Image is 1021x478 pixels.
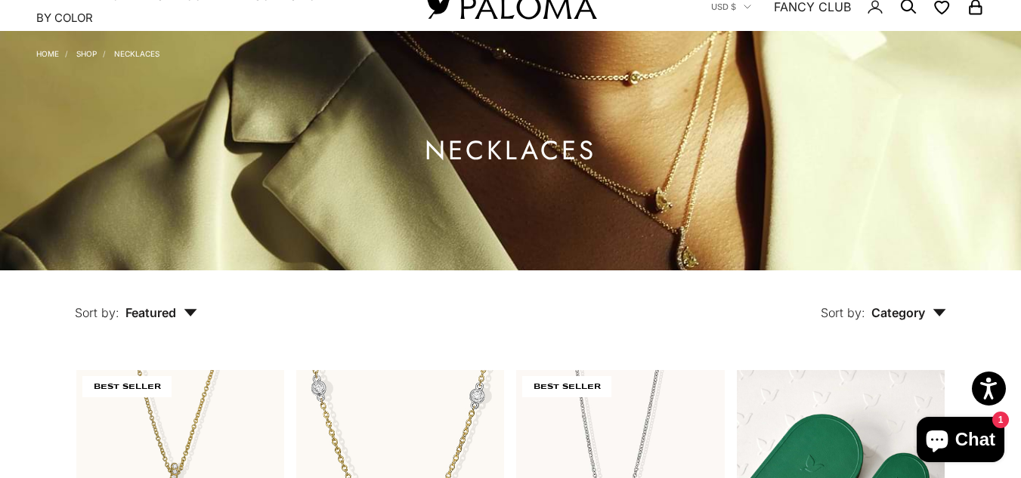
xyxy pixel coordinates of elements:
[36,11,93,26] summary: By Color
[522,376,611,397] span: BEST SELLER
[40,270,232,334] button: Sort by: Featured
[75,305,119,320] span: Sort by:
[871,305,946,320] span: Category
[36,46,159,58] nav: Breadcrumb
[82,376,172,397] span: BEST SELLER
[76,49,97,58] a: Shop
[821,305,865,320] span: Sort by:
[425,141,596,160] h1: Necklaces
[912,417,1009,466] inbox-online-store-chat: Shopify online store chat
[36,49,59,58] a: Home
[786,270,981,334] button: Sort by: Category
[114,49,159,58] a: Necklaces
[125,305,197,320] span: Featured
